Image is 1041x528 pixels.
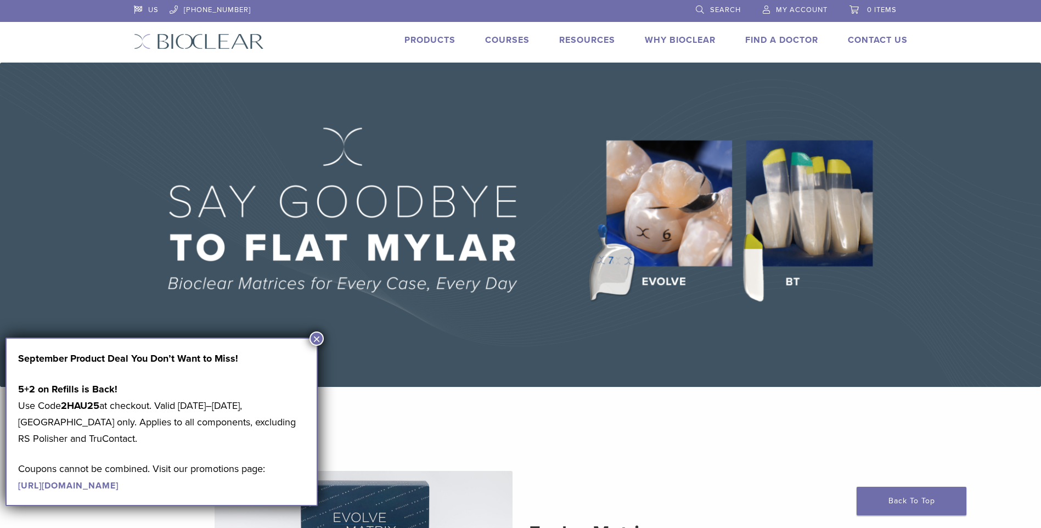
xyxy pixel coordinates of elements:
[745,35,818,46] a: Find A Doctor
[485,35,530,46] a: Courses
[645,35,716,46] a: Why Bioclear
[18,352,238,364] strong: September Product Deal You Don’t Want to Miss!
[857,487,966,515] a: Back To Top
[559,35,615,46] a: Resources
[710,5,741,14] span: Search
[61,400,99,412] strong: 2HAU25
[848,35,908,46] a: Contact Us
[404,35,455,46] a: Products
[134,33,264,49] img: Bioclear
[776,5,828,14] span: My Account
[867,5,897,14] span: 0 items
[18,460,305,493] p: Coupons cannot be combined. Visit our promotions page:
[18,480,119,491] a: [URL][DOMAIN_NAME]
[18,383,117,395] strong: 5+2 on Refills is Back!
[18,381,305,447] p: Use Code at checkout. Valid [DATE]–[DATE], [GEOGRAPHIC_DATA] only. Applies to all components, exc...
[310,332,324,346] button: Close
